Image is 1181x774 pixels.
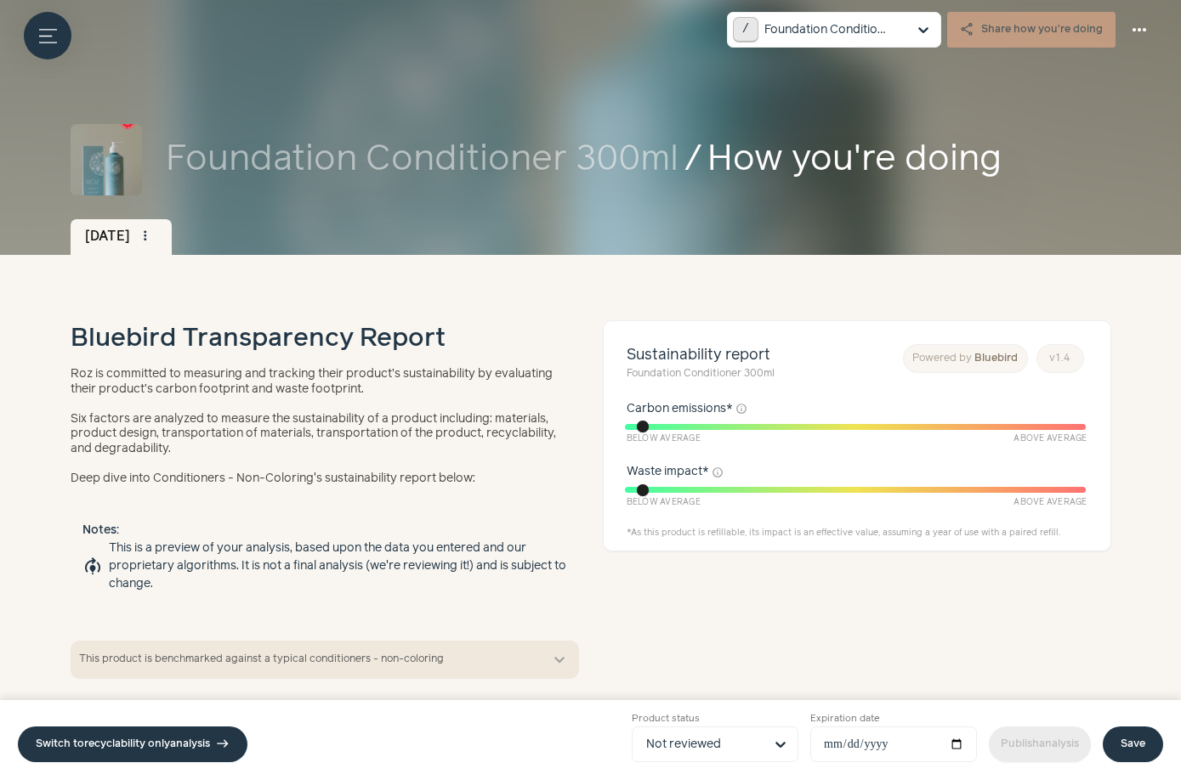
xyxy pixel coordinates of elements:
[627,463,709,481] span: Waste impact *
[71,641,579,679] button: This product is benchmarked against a typical conditioners - non-coloring expand_more
[71,320,446,359] h1: Bluebird Transparency Report
[71,219,173,255] div: [DATE]
[712,466,724,478] button: info
[133,224,157,248] button: more_vert
[903,344,1028,373] a: Powered by Bluebird
[627,366,775,381] small: Foundation Conditioner 300ml
[1014,496,1087,509] span: Above Average
[632,712,798,726] small: Product status
[1129,20,1150,40] span: more_horiz
[71,124,142,195] img: Foundation Conditioner 300ml
[216,737,230,751] span: east
[1014,432,1087,445] span: Above Average
[735,403,747,415] button: info
[810,712,977,726] small: Expiration date
[549,650,570,670] button: expand_more
[138,229,153,244] span: more_vert
[79,652,537,667] span: This product is benchmarked against a typical conditioners - non-coloring
[166,133,679,187] a: Foundation Conditioner 300ml
[733,17,759,43] kbd: /
[627,344,775,382] a: Sustainability reportFoundation Conditioner 300ml
[707,133,1111,187] span: How you're doing
[810,726,977,762] input: Expiration date
[627,496,701,509] span: Below Average
[1036,344,1084,373] a: v1.4
[71,367,568,397] p: Roz is committed to measuring and tracking their product’s sustainability by evaluating their pro...
[974,353,1018,364] span: Bluebird
[646,727,764,761] input: Product status
[627,400,733,418] span: Carbon emissions *
[1103,726,1163,762] a: Save
[82,540,567,593] li: This is a preview of your analysis, based upon the data you entered and our proprietary algorithm...
[627,432,701,445] span: Below Average
[18,726,247,762] a: Switch torecyclability onlyanalysis east
[684,133,701,187] span: /
[627,344,775,382] h1: Sustainability report
[82,556,103,577] span: model_training
[82,522,567,540] h5: Notes:
[1121,12,1157,48] button: more_horiz
[71,412,568,457] p: Six factors are analyzed to measure the sustainability of a product including: materials, product...
[71,472,568,487] p: Deep dive into Conditioners - Non-Coloring's sustainability report below:
[627,527,1087,540] div: * As this product is refillable, its impact is an effective value, assuming a year of use with a ...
